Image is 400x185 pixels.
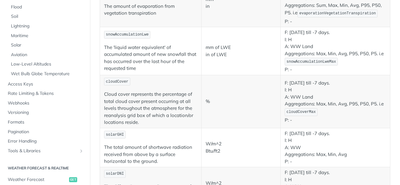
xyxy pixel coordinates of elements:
a: Solar [8,41,85,50]
a: Versioning [5,108,85,117]
span: Aviation [11,52,84,58]
span: Solar [11,42,84,48]
a: Error Handling [5,137,85,146]
a: Access Keys [5,80,85,89]
a: Wet Bulb Globe Temperature [8,69,85,79]
a: Aviation [8,50,85,60]
p: The amount of evaporation from vegetation transpiration [104,3,197,17]
p: The 'liquid water equivalent' of accumulated amount of new snowfall that has occurred over the la... [104,44,197,72]
p: F: [DATE] till -7 days. I: H A: WW Aggregations: Max, Min, Avg P: - [285,130,386,165]
a: Maritime [8,31,85,41]
a: Flood [8,2,85,12]
a: Pagination [5,127,85,137]
span: Lightning [11,23,84,29]
a: Rate Limiting & Tokens [5,89,85,98]
span: Error Handling [8,138,84,144]
span: Rate Limiting & Tokens [8,90,84,97]
span: solarGHI [106,133,124,137]
span: Low-Level Altitudes [11,61,84,67]
p: Cloud cover represents the percentage of total cloud cover present occurring at all levels throug... [104,91,197,126]
h2: Weather Forecast & realtime [5,165,85,171]
span: solarDNI [106,172,124,176]
p: The total amount of shortwave radiation received from above by a surface horizontal to the ground. [104,144,197,165]
span: get [69,177,77,182]
a: Webhooks [5,99,85,108]
span: Pagination [8,129,84,135]
a: Tools & LibrariesShow subpages for Tools & Libraries [5,146,85,156]
span: Weather Forecast [8,177,67,183]
p: % [206,98,276,105]
span: Maritime [11,33,84,39]
span: Tools & Libraries [8,148,77,154]
a: Soil [8,12,85,21]
button: Show subpages for Tools & Libraries [79,148,84,153]
span: Flood [11,4,84,10]
p: mm of LWE in of LWE [206,44,276,58]
span: Access Keys [8,81,84,87]
span: Wet Bulb Globe Temperature [11,71,84,77]
span: Soil [11,13,84,20]
a: Formats [5,118,85,127]
span: snowAccumulationLwe [106,32,149,37]
a: Low-Level Altitudes [8,60,85,69]
p: F: [DATE] till -7 days. I: H A: WW Land Aggregations: Max, Min, Avg, P95, P50, P5. i.e P: - [285,29,386,73]
span: snowAccumulationLweMax [287,60,336,64]
p: W/m^2 Btu/ft2 [206,140,276,154]
span: cloudCover [106,80,128,84]
p: F: [DATE] till -7 days. I: H A: WW Land Aggregations: Max, Min, Avg, P95, P50, P5. i.e P: - [285,80,386,124]
span: Webhooks [8,100,84,106]
span: evaporationVegetationTranspiration [299,11,376,16]
a: Lightning [8,22,85,31]
span: Versioning [8,110,84,116]
a: Weather Forecastget [5,175,85,184]
span: cloudCoverMax [287,110,316,114]
span: Formats [8,119,84,125]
